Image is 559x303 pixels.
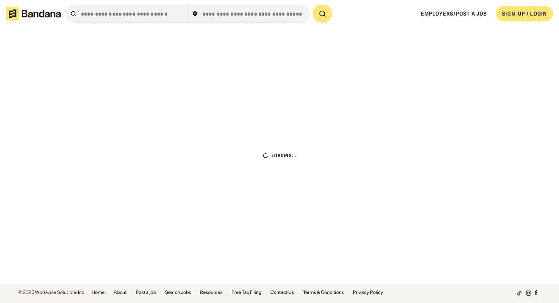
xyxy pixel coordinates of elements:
a: Free Tax Filing [232,290,261,295]
a: Privacy Policy [353,290,383,295]
a: Home [92,290,105,295]
div: SIGN-UP / LOGIN [502,10,547,17]
a: Search Jobs [165,290,191,295]
div: © 2025 Workwise Solutions Inc. [18,290,86,295]
div: Loading... [272,153,297,159]
img: Bandana logotype [6,7,61,21]
a: Terms & Conditions [303,290,344,295]
a: About [114,290,127,295]
a: Post a job [136,290,156,295]
a: Employers/Post a job [421,10,487,17]
a: Resources [200,290,222,295]
a: Contact Us [270,290,294,295]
